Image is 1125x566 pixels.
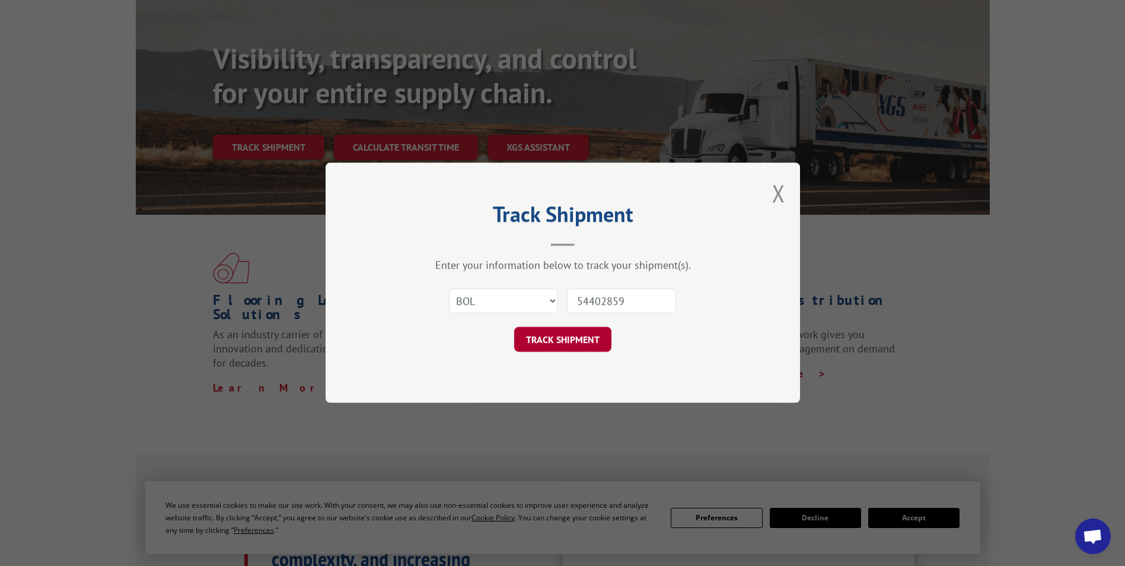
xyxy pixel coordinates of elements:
[772,177,785,209] button: Close modal
[567,289,676,314] input: Number(s)
[1075,519,1111,554] div: Open chat
[514,327,611,352] button: TRACK SHIPMENT
[385,206,741,228] h2: Track Shipment
[385,259,741,272] div: Enter your information below to track your shipment(s).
